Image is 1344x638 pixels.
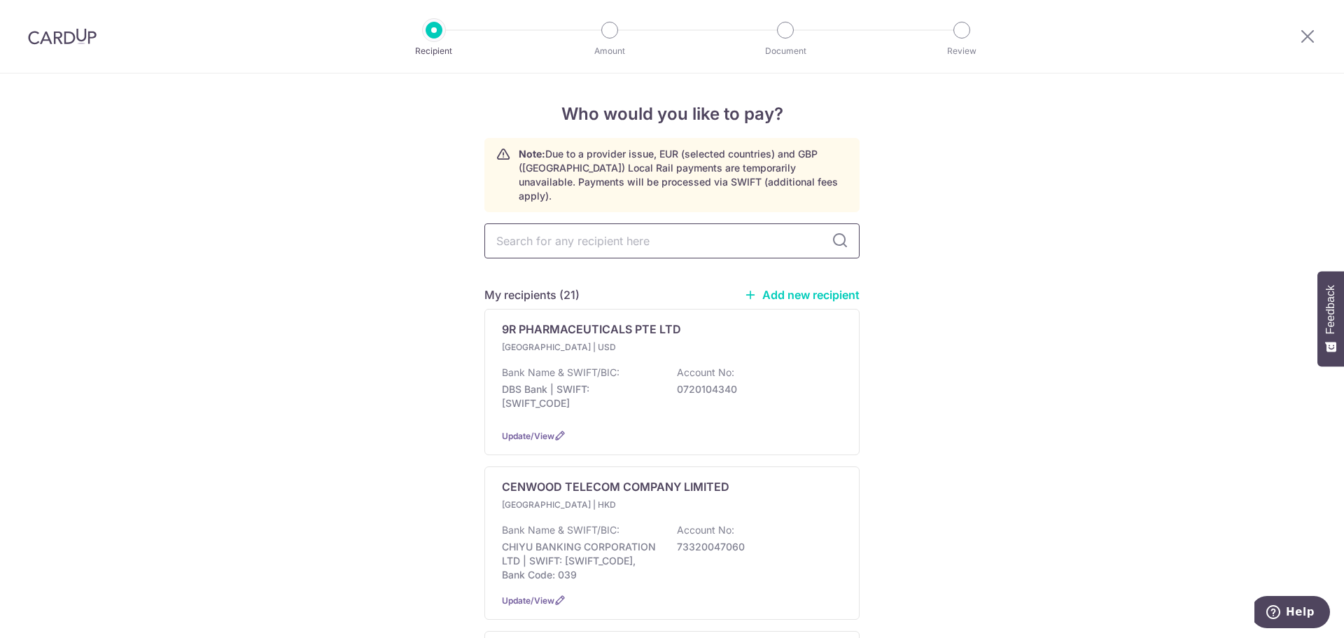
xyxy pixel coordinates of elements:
[484,102,860,127] h4: Who would you like to pay?
[677,540,834,554] p: 73320047060
[484,286,580,303] h5: My recipients (21)
[502,321,681,338] p: 9R PHARMACEUTICALS PTE LTD
[744,288,860,302] a: Add new recipient
[502,523,619,537] p: Bank Name & SWIFT/BIC:
[502,366,619,380] p: Bank Name & SWIFT/BIC:
[502,540,659,582] p: CHIYU BANKING CORPORATION LTD | SWIFT: [SWIFT_CODE], Bank Code: 039
[502,498,667,512] p: [GEOGRAPHIC_DATA] | HKD
[502,595,554,606] a: Update/View
[677,366,734,380] p: Account No:
[519,147,848,203] p: Due to a provider issue, EUR (selected countries) and GBP ([GEOGRAPHIC_DATA]) Local Rail payments...
[1317,271,1344,366] button: Feedback - Show survey
[382,44,486,58] p: Recipient
[1254,596,1330,631] iframe: Opens a widget where you can find more information
[28,28,97,45] img: CardUp
[502,382,659,410] p: DBS Bank | SWIFT: [SWIFT_CODE]
[484,223,860,258] input: Search for any recipient here
[910,44,1014,58] p: Review
[519,148,545,160] strong: Note:
[677,382,834,396] p: 0720104340
[734,44,837,58] p: Document
[1324,285,1337,334] span: Feedback
[502,478,729,495] p: CENWOOD TELECOM COMPANY LIMITED
[502,431,554,441] a: Update/View
[558,44,661,58] p: Amount
[677,523,734,537] p: Account No:
[502,340,667,354] p: [GEOGRAPHIC_DATA] | USD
